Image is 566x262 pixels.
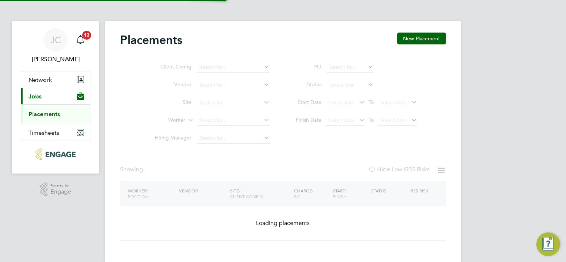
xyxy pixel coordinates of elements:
[29,111,60,118] a: Placements
[73,28,88,52] a: 13
[29,129,59,136] span: Timesheets
[40,182,71,196] a: Powered byEngage
[120,33,182,47] h2: Placements
[21,88,90,104] button: Jobs
[29,76,52,83] span: Network
[120,166,149,174] div: Showing
[50,35,61,45] span: JC
[536,232,560,256] button: Engage Resource Center
[82,31,91,40] span: 13
[29,93,41,100] span: Jobs
[36,148,75,160] img: bandk-logo-retina.png
[50,189,71,195] span: Engage
[397,33,446,44] button: New Placement
[21,104,90,124] div: Jobs
[21,71,90,88] button: Network
[21,55,90,64] span: Jack Coombs
[21,28,90,64] a: JC[PERSON_NAME]
[21,124,90,141] button: Timesheets
[12,21,99,174] nav: Main navigation
[368,166,430,173] label: Hide Low IR35 Risks
[21,148,90,160] a: Go to home page
[50,182,71,189] span: Powered by
[143,166,147,173] span: ...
